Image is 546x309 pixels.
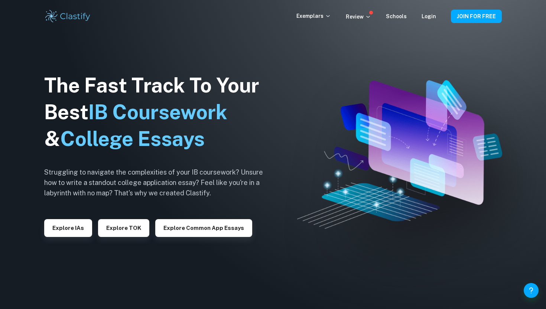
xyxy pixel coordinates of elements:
p: Exemplars [296,12,331,20]
a: Login [422,13,436,19]
button: Help and Feedback [524,283,539,298]
button: Explore Common App essays [155,219,252,237]
h6: Struggling to navigate the complexities of your IB coursework? Unsure how to write a standout col... [44,167,274,198]
button: Explore TOK [98,219,149,237]
span: IB Coursework [88,100,227,124]
a: Explore TOK [98,224,149,231]
img: Clastify hero [297,80,502,228]
a: Schools [386,13,407,19]
button: Explore IAs [44,219,92,237]
a: Explore Common App essays [155,224,252,231]
button: JOIN FOR FREE [451,10,502,23]
a: Explore IAs [44,224,92,231]
img: Clastify logo [44,9,91,24]
span: College Essays [60,127,205,150]
p: Review [346,13,371,21]
h1: The Fast Track To Your Best & [44,72,274,152]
